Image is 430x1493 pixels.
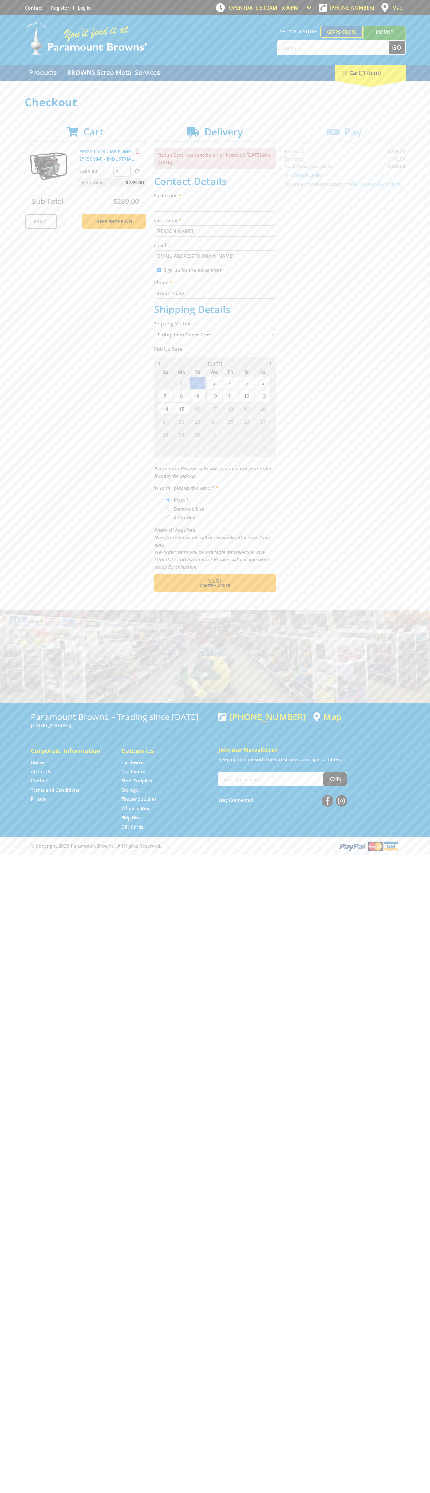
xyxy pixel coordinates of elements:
span: 4 [255,428,271,441]
span: 9 [223,441,238,453]
input: Please enter your telephone number. [154,288,276,299]
button: Join [323,772,347,786]
a: Mount [PERSON_NAME] [363,26,406,49]
h2: Contact Details [154,175,276,187]
a: Go to the Home page [31,759,44,766]
a: Go to the Machinery page [121,768,145,775]
span: Th [223,368,238,376]
span: 19 [239,402,254,415]
a: Go to the Storage page [121,787,138,793]
span: 4 [223,377,238,389]
button: Next Confirm order [154,574,276,592]
label: A Courier [172,512,197,523]
a: Print [25,214,57,229]
a: PETROL VOLUME PUMP - 2" (50MM) - INDUSTRIAL [79,148,134,162]
a: Go to the BROWNS Scrap Metal Services page [62,65,164,81]
span: 24 [206,415,222,428]
span: Mo [174,368,189,376]
span: Next [207,577,223,585]
label: Pick Up Date [154,345,276,353]
span: $289.00 [113,196,139,206]
span: 5 [239,377,254,389]
div: ® Copyright 2025 Paramount Browns'. All Rights Reserved. [25,841,406,852]
h5: Categories [121,746,200,755]
label: First name [154,192,276,199]
label: Sign up for the newsletter [164,267,222,273]
a: Go to the Terms and Conditions page [31,787,79,793]
span: 9 [190,390,206,402]
p: Item total: [79,178,146,187]
span: 10 [239,441,254,453]
span: Su [157,368,173,376]
span: 17 [206,402,222,415]
span: 5 [157,441,173,453]
a: Go to the Steel Supplies page [121,778,152,784]
a: Go to the Privacy page [31,796,46,802]
span: 12 [239,390,254,402]
input: Your email address [219,772,323,786]
img: PETROL VOLUME PUMP - 2" (50MM) - INDUSTRIAL [30,148,67,185]
span: 7 [157,390,173,402]
span: 23 [190,415,206,428]
div: Stay Connected [218,793,347,807]
span: 22 [174,415,189,428]
a: Go to the Gift Cards page [121,824,143,830]
input: Please enter your first name. [154,201,276,212]
label: Who will pick up the order? [154,484,276,492]
span: 8:00am - 5:00pm [260,4,298,11]
label: Phone [154,279,276,286]
span: 10 [206,390,222,402]
span: We [206,368,222,376]
h3: Paramount Browns' - Trading since [DATE] [31,712,212,722]
h5: Join our Newsletter [218,746,400,754]
a: Log in [78,5,91,11]
span: Cart [83,125,104,138]
span: 6 [174,441,189,453]
span: 29 [174,428,189,441]
input: Please select who will pick up the order. [166,507,170,511]
div: Cart [335,65,406,81]
a: Go to the Wheelie Bins page [121,805,150,812]
a: Gepps Cross [320,26,363,38]
label: Myself [172,495,190,505]
img: PayPal, Mastercard, Visa accepted [338,841,400,852]
h2: Shipping Details [154,304,276,315]
img: Paramount Browns' [25,22,148,56]
span: 31 [157,377,173,389]
span: 25 [223,415,238,428]
label: Last name [154,217,276,224]
span: 30 [190,428,206,441]
span: 11 [255,441,271,453]
a: Go to the Skip Bins page [121,814,141,821]
span: 2 [223,428,238,441]
span: 1 [174,377,189,389]
h1: Checkout [25,96,406,108]
a: Go to the Timber Supplies page [121,796,156,802]
p: Keep up to date with the latest news and special offers. [218,756,400,763]
span: $289.00 [126,178,144,187]
input: Please enter your email address. [154,250,276,261]
a: Keep Shopping [82,214,146,229]
span: 11 [223,390,238,402]
button: Go [389,41,405,54]
span: 6 [255,377,271,389]
span: 27 [255,415,271,428]
a: View a map of Gepps Cross location [313,712,341,722]
div: [PHONE_NUMBER] [218,712,306,722]
span: 28 [157,428,173,441]
input: Please select who will pick up the order. [166,515,170,519]
a: Remove from cart [136,148,140,155]
span: (1 item) [361,69,381,76]
span: Tu [190,368,206,376]
span: 7 [190,441,206,453]
a: Go to the Hardware page [121,759,143,766]
span: 18 [223,402,238,415]
a: Go to the Contact page [31,778,48,784]
span: 14 [157,402,173,415]
p: [STREET_ADDRESS] [31,722,212,729]
span: 26 [239,415,254,428]
span: 15 [174,402,189,415]
span: 2 [190,377,206,389]
input: Please select who will pick up the order. [166,498,170,502]
select: Please select a shipping method. [154,329,276,340]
